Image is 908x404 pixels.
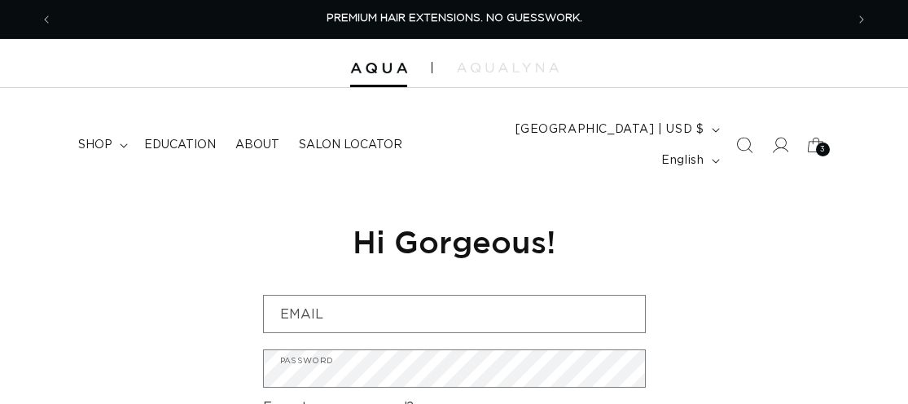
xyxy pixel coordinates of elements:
[820,143,826,156] span: 3
[144,138,216,152] span: Education
[506,114,726,145] button: [GEOGRAPHIC_DATA] | USD $
[235,138,279,152] span: About
[844,4,879,35] button: Next announcement
[226,128,289,162] a: About
[29,4,64,35] button: Previous announcement
[68,128,134,162] summary: shop
[651,145,726,176] button: English
[263,222,646,261] h1: Hi Gorgeous!
[299,138,402,152] span: Salon Locator
[457,63,559,72] img: aqualyna.com
[289,128,412,162] a: Salon Locator
[264,296,645,332] input: Email
[350,63,407,74] img: Aqua Hair Extensions
[726,127,762,163] summary: Search
[134,128,226,162] a: Education
[78,138,112,152] span: shop
[661,152,704,169] span: English
[327,13,582,24] span: PREMIUM HAIR EXTENSIONS. NO GUESSWORK.
[515,121,704,138] span: [GEOGRAPHIC_DATA] | USD $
